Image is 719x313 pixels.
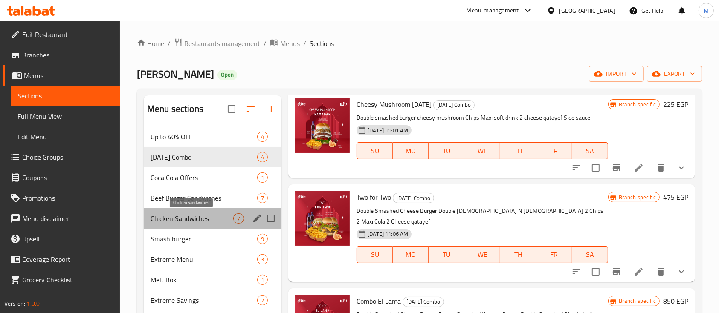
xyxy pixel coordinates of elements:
span: Edit Menu [17,132,113,142]
button: import [589,66,644,82]
button: sort-choices [566,158,587,178]
span: Edit Restaurant [22,29,113,40]
a: Menus [3,65,120,86]
span: SA [576,248,605,261]
li: / [168,38,171,49]
span: MO [396,248,425,261]
span: WE [468,248,497,261]
div: Chicken Sandwiches7edit [144,208,281,229]
span: 1 [258,174,267,182]
p: Double Smashed Cheese Burger Double [DEMOGRAPHIC_DATA] N [DEMOGRAPHIC_DATA] 2 Chips 2 Maxi Cola 2... [357,206,608,227]
span: Beef Burger Sandwiches [151,193,257,203]
a: Edit menu item [634,163,644,173]
span: [DATE] Combo [403,297,444,307]
button: show more [671,158,692,178]
div: Coca Cola Offers1 [144,167,281,188]
span: Full Menu View [17,111,113,121]
span: import [596,69,637,79]
a: Coverage Report [3,249,120,270]
a: Edit Menu [11,126,120,147]
div: Menu-management [467,6,519,16]
div: Extreme Savings2 [144,290,281,310]
a: Edit Restaurant [3,24,120,45]
span: 3 [258,256,267,264]
span: TU [432,145,461,157]
span: 2 [258,296,267,304]
a: Sections [11,86,120,106]
a: Full Menu View [11,106,120,126]
div: items [233,213,244,224]
div: [DATE] Combo4 [144,147,281,167]
span: M [704,6,709,15]
button: sort-choices [566,261,587,282]
a: Branches [3,45,120,65]
div: items [257,295,268,305]
span: Upsell [22,234,113,244]
h2: Menu sections [147,103,203,115]
div: Ramadan Combo [403,297,444,307]
span: Grocery Checklist [22,275,113,285]
div: items [257,275,268,285]
svg: Show Choices [676,267,687,277]
a: Edit menu item [634,267,644,277]
a: Promotions [3,188,120,208]
a: Upsell [3,229,120,249]
span: Promotions [22,193,113,203]
span: Combo El Lama [357,295,401,307]
span: SA [576,145,605,157]
button: export [647,66,702,82]
span: Chicken Sandwiches [151,213,233,224]
span: FR [540,145,569,157]
button: delete [651,158,671,178]
button: TU [429,246,464,263]
div: items [257,132,268,142]
span: [DATE] Combo [393,193,434,203]
span: TU [432,248,461,261]
span: Extreme Savings [151,295,257,305]
span: 9 [258,235,267,243]
span: 1.0.0 [26,298,40,309]
span: WE [468,145,497,157]
svg: Show Choices [676,163,687,173]
span: Smash burger [151,234,257,244]
span: Select all sections [223,100,241,118]
div: items [257,172,268,183]
span: Restaurants management [184,38,260,49]
button: show more [671,261,692,282]
button: delete [651,261,671,282]
a: Grocery Checklist [3,270,120,290]
span: Branch specific [615,101,659,109]
span: Menus [280,38,300,49]
span: Sections [17,91,113,101]
div: Ramadan Combo [393,193,434,203]
p: Double smashed burger cheesy mushroom Chips Maxi soft drink 2 cheese qatayef Side sauce [357,112,608,123]
span: SU [360,248,389,261]
img: Cheesy Mushroom Ramadan [295,98,350,153]
h6: 850 EGP [663,295,688,307]
div: Extreme Menu3 [144,249,281,270]
span: Select to update [587,263,605,281]
div: Up to 40% OFF4 [144,126,281,147]
div: Extreme Menu [151,254,257,264]
span: Version: [4,298,25,309]
span: Coupons [22,172,113,183]
button: MO [393,142,429,159]
a: Home [137,38,164,49]
div: items [257,193,268,203]
button: FR [536,246,572,263]
span: MO [396,145,425,157]
img: Two for Two [295,191,350,246]
li: / [264,38,267,49]
button: Add section [261,99,281,119]
span: Coverage Report [22,254,113,264]
div: Ramadan Combo [151,152,257,162]
span: Menu disclaimer [22,213,113,224]
div: Smash burger9 [144,229,281,249]
span: [DATE] Combo [151,152,257,162]
div: Open [217,70,237,80]
span: 4 [258,133,267,141]
span: Up to 40% OFF [151,132,257,142]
